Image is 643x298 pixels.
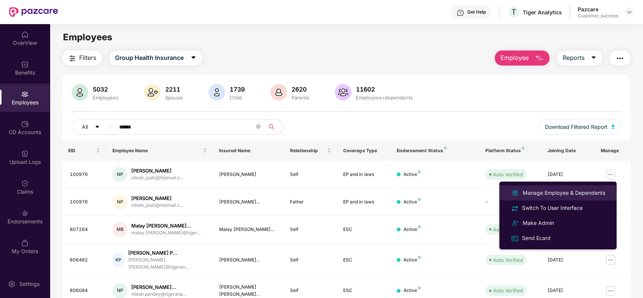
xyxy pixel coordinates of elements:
div: 100976 [70,171,101,178]
div: [PERSON_NAME].[PERSON_NAME]@tigeran... [128,257,207,271]
div: Active [404,171,421,178]
div: [PERSON_NAME] [PERSON_NAME].. [219,284,278,298]
img: svg+xml;base64,PHN2ZyBpZD0iVXBkYXRlZCIgeG1sbnM9Imh0dHA6Ly93d3cudzMub3JnLzIwMDAvc3ZnIiB3aWR0aD0iMj... [21,269,29,277]
div: Switch To User Interface [520,204,584,212]
button: Employee [495,50,549,66]
img: svg+xml;base64,PHN2ZyB4bWxucz0iaHR0cDovL3d3dy53My5vcmcvMjAwMC9zdmciIHdpZHRoPSI4IiBoZWlnaHQ9IjgiIH... [418,286,421,289]
th: Manage [595,141,630,161]
div: Self [290,226,331,233]
img: svg+xml;base64,PHN2ZyBpZD0iVXBsb2FkX0xvZ3MiIGRhdGEtbmFtZT0iVXBsb2FkIExvZ3MiIHhtbG5zPSJodHRwOi8vd3... [21,150,29,157]
span: All [82,123,88,131]
div: EP and in laws [343,199,384,206]
div: Malay [PERSON_NAME]... [131,222,201,229]
img: svg+xml;base64,PHN2ZyB4bWxucz0iaHR0cDovL3d3dy53My5vcmcvMjAwMC9zdmciIHhtbG5zOnhsaW5rPSJodHRwOi8vd3... [611,124,615,129]
div: Customer_success [578,13,618,19]
img: svg+xml;base64,PHN2ZyB4bWxucz0iaHR0cDovL3d3dy53My5vcmcvMjAwMC9zdmciIHdpZHRoPSI4IiBoZWlnaHQ9IjgiIH... [418,225,421,228]
img: svg+xml;base64,PHN2ZyB4bWxucz0iaHR0cDovL3d3dy53My5vcmcvMjAwMC9zdmciIHhtbG5zOnhsaW5rPSJodHRwOi8vd3... [72,84,88,101]
div: Active [404,199,421,206]
div: Endorsement Status [397,148,473,154]
div: Tiger Analytics [523,9,562,16]
span: Reports [563,53,585,63]
img: svg+xml;base64,PHN2ZyB4bWxucz0iaHR0cDovL3d3dy53My5vcmcvMjAwMC9zdmciIHdpZHRoPSI4IiBoZWlnaHQ9IjgiIH... [418,198,421,201]
span: Employee [500,53,529,63]
span: close-circle [256,124,261,129]
div: [PERSON_NAME] [219,171,278,178]
img: svg+xml;base64,PHN2ZyB4bWxucz0iaHR0cDovL3d3dy53My5vcmcvMjAwMC9zdmciIHhtbG5zOnhsaW5rPSJodHRwOi8vd3... [535,54,544,63]
img: svg+xml;base64,PHN2ZyBpZD0iTXlfT3JkZXJzIiBkYXRhLW5hbWU9Ik15IE9yZGVycyIgeG1sbnM9Imh0dHA6Ly93d3cudz... [21,239,29,247]
div: Self [290,171,331,178]
div: [DATE] [548,171,589,178]
img: svg+xml;base64,PHN2ZyBpZD0iRHJvcGRvd24tMzJ4MzIiIHhtbG5zPSJodHRwOi8vd3d3LnczLm9yZy8yMDAwL3N2ZyIgd2... [626,9,632,15]
div: NP [112,167,127,182]
div: [PERSON_NAME] [131,167,183,174]
img: manageButton [605,285,617,297]
th: Joining Date [542,141,595,161]
div: Active [404,226,421,233]
span: Group Health Insurance [115,53,184,63]
div: KP [112,252,124,267]
button: search [264,119,283,134]
div: Active [404,287,421,294]
div: MB [112,222,127,237]
div: Self [290,287,331,294]
div: nilesh.pandey@tigerana... [131,291,186,298]
div: Child [228,95,246,101]
th: Relationship [284,141,337,161]
div: EP and in laws [343,171,384,178]
img: svg+xml;base64,PHN2ZyBpZD0iU2V0dGluZy0yMHgyMCIgeG1sbnM9Imh0dHA6Ly93d3cudzMub3JnLzIwMDAvc3ZnIiB3aW... [8,280,15,288]
div: nilesh_joshi@hotmail.c... [131,202,183,209]
img: svg+xml;base64,PHN2ZyB4bWxucz0iaHR0cDovL3d3dy53My5vcmcvMjAwMC9zdmciIHhtbG5zOnhsaW5rPSJodHRwOi8vd3... [209,84,225,101]
img: New Pazcare Logo [9,7,58,17]
button: Download Filtered Report [539,119,621,134]
div: Platform Status [485,148,536,154]
button: Reportscaret-down [557,50,602,66]
div: [DATE] [548,287,589,294]
div: Auto Verified [493,287,523,294]
div: [PERSON_NAME]... [219,257,278,264]
th: Insured Name [213,141,284,161]
div: malay.[PERSON_NAME]@tiger... [131,229,201,237]
div: 11602 [354,86,414,93]
span: caret-down [591,55,597,61]
div: Make Admin [521,219,556,227]
img: svg+xml;base64,PHN2ZyBpZD0iSGVscC0zMngzMiIgeG1sbnM9Imh0dHA6Ly93d3cudzMub3JnLzIwMDAvc3ZnIiB3aWR0aD... [457,9,464,17]
span: Employee Name [112,148,201,154]
div: Get Help [467,9,486,15]
img: svg+xml;base64,PHN2ZyB4bWxucz0iaHR0cDovL3d3dy53My5vcmcvMjAwMC9zdmciIHhtbG5zOnhsaW5rPSJodHRwOi8vd3... [511,188,520,197]
span: search [264,124,279,130]
span: caret-down [190,55,196,61]
img: svg+xml;base64,PHN2ZyB4bWxucz0iaHR0cDovL3d3dy53My5vcmcvMjAwMC9zdmciIHdpZHRoPSI4IiBoZWlnaHQ9IjgiIH... [522,147,525,150]
div: Pazcare [578,6,618,13]
span: close-circle [256,124,261,131]
div: [PERSON_NAME] [131,195,183,202]
div: Auto Verified [493,256,523,264]
div: Active [404,257,421,264]
div: 100976 [70,199,101,206]
div: 806084 [70,287,101,294]
img: svg+xml;base64,PHN2ZyBpZD0iRW1wbG95ZWVzIiB4bWxucz0iaHR0cDovL3d3dy53My5vcmcvMjAwMC9zdmciIHdpZHRoPS... [21,90,29,98]
div: Auto Verified [493,226,523,233]
div: NP [112,194,127,209]
span: Relationship [290,148,325,154]
span: Employees [63,32,112,43]
div: Malay [PERSON_NAME]... [219,226,278,233]
span: caret-down [95,124,100,130]
img: svg+xml;base64,PHN2ZyB4bWxucz0iaHR0cDovL3d3dy53My5vcmcvMjAwMC9zdmciIHdpZHRoPSIyNCIgaGVpZ2h0PSIyNC... [511,219,520,228]
div: [PERSON_NAME]... [219,199,278,206]
div: Spouse [164,95,184,101]
div: 806482 [70,257,101,264]
div: Father [290,199,331,206]
div: ESC [343,257,384,264]
div: Auto Verified [493,171,523,178]
th: Employee Name [106,141,213,161]
img: svg+xml;base64,PHN2ZyB4bWxucz0iaHR0cDovL3d3dy53My5vcmcvMjAwMC9zdmciIHhtbG5zOnhsaW5rPSJodHRwOi8vd3... [270,84,287,101]
div: [PERSON_NAME]... [131,284,186,291]
div: Self [290,257,331,264]
img: manageButton [605,168,617,180]
img: manageButton [605,254,617,266]
img: svg+xml;base64,PHN2ZyB4bWxucz0iaHR0cDovL3d3dy53My5vcmcvMjAwMC9zdmciIHdpZHRoPSI4IiBoZWlnaHQ9IjgiIH... [418,256,421,259]
td: - [479,188,542,216]
img: svg+xml;base64,PHN2ZyB4bWxucz0iaHR0cDovL3d3dy53My5vcmcvMjAwMC9zdmciIHdpZHRoPSIxNiIgaGVpZ2h0PSIxNi... [511,234,519,243]
div: [DATE] [548,257,589,264]
button: Group Health Insurancecaret-down [109,50,202,66]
